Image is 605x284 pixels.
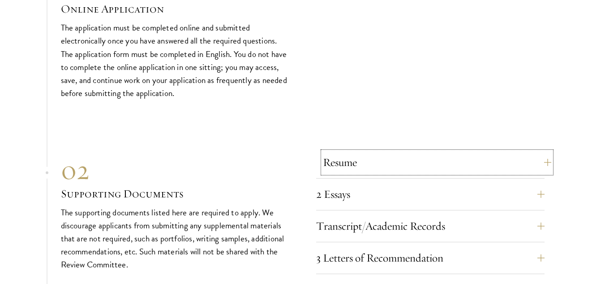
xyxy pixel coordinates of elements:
button: Resume [323,152,551,173]
div: 02 [61,154,289,186]
h3: Supporting Documents [61,186,289,201]
p: The supporting documents listed here are required to apply. We discourage applicants from submitt... [61,206,289,271]
p: The application must be completed online and submitted electronically once you have answered all ... [61,21,289,99]
button: 3 Letters of Recommendation [316,247,545,269]
button: 2 Essays [316,184,545,205]
button: Transcript/Academic Records [316,215,545,237]
h3: Online Application [61,1,289,17]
